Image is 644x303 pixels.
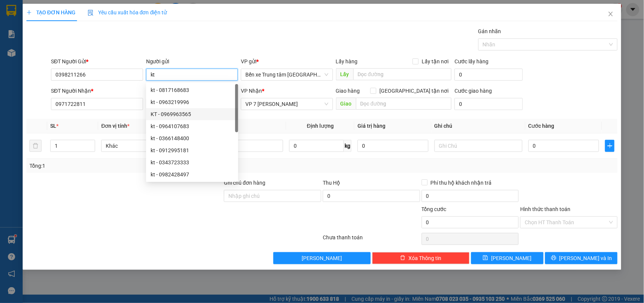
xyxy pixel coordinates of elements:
[151,134,234,142] div: kt - 0366148400
[302,254,342,262] span: [PERSON_NAME]
[454,98,523,110] input: Cước giao hàng
[608,11,614,17] span: close
[88,9,167,15] span: Yêu cầu xuất hóa đơn điện tử
[26,9,75,15] span: TẠO ĐƠN HÀNG
[146,57,238,66] div: Người gửi
[151,86,234,94] div: kt - 0817168683
[528,123,555,129] span: Cước hàng
[336,58,358,64] span: Lấy hàng
[146,168,238,181] div: kt - 0982428497
[471,252,544,264] button: save[PERSON_NAME]
[323,180,340,186] span: Thu Hộ
[51,87,143,95] div: SĐT Người Nhận
[605,143,614,149] span: plus
[551,255,556,261] span: printer
[372,252,470,264] button: deleteXóa Thông tin
[559,254,612,262] span: [PERSON_NAME] và In
[146,84,238,96] div: kt - 0817168683
[51,57,143,66] div: SĐT Người Gửi
[434,140,522,152] input: Ghi Chú
[151,146,234,155] div: kt - 0912995181
[344,140,351,152] span: kg
[241,88,262,94] span: VP Nhận
[605,140,615,152] button: plus
[224,190,321,202] input: Ghi chú đơn hàng
[356,98,451,110] input: Dọc đường
[146,96,238,108] div: kt - 0963219996
[336,88,360,94] span: Giao hàng
[146,132,238,144] div: kt - 0366148400
[431,119,525,133] th: Ghi chú
[520,206,570,212] label: Hình thức thanh toán
[336,98,356,110] span: Giao
[483,255,488,261] span: save
[106,140,185,151] span: Khác
[241,57,333,66] div: VP gửi
[224,180,265,186] label: Ghi chú đơn hàng
[245,69,328,80] span: Bến xe Trung tâm Lào Cai
[478,28,501,34] label: Gán nhãn
[146,108,238,120] div: KT - 0969963565
[195,140,283,152] input: VD: Bàn, Ghế
[50,123,56,129] span: SL
[357,123,385,129] span: Giá trị hàng
[29,162,249,170] div: Tổng: 1
[146,144,238,156] div: kt - 0912995181
[151,170,234,179] div: kt - 0982428497
[454,88,492,94] label: Cước giao hàng
[419,57,451,66] span: Lấy tận nơi
[88,10,94,16] img: icon
[146,156,238,168] div: kt - 0343723333
[151,158,234,167] div: kt - 0343723333
[336,68,353,80] span: Lấy
[322,233,421,246] div: Chưa thanh toán
[29,140,42,152] button: delete
[454,58,488,64] label: Cước lấy hàng
[428,179,495,187] span: Phí thu hộ khách nhận trả
[146,120,238,132] div: kt - 0964107683
[491,254,532,262] span: [PERSON_NAME]
[307,123,334,129] span: Định lượng
[408,254,441,262] span: Xóa Thông tin
[422,206,447,212] span: Tổng cước
[151,122,234,130] div: kt - 0964107683
[245,98,328,110] span: VP 7 Phạm Văn Đồng
[600,4,621,25] button: Close
[545,252,618,264] button: printer[PERSON_NAME] và In
[101,123,129,129] span: Đơn vị tính
[353,68,451,80] input: Dọc đường
[273,252,371,264] button: [PERSON_NAME]
[151,110,234,118] div: KT - 0969963565
[357,140,428,152] input: 0
[400,255,405,261] span: delete
[26,10,32,15] span: plus
[376,87,451,95] span: [GEOGRAPHIC_DATA] tận nơi
[454,69,523,81] input: Cước lấy hàng
[151,98,234,106] div: kt - 0963219996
